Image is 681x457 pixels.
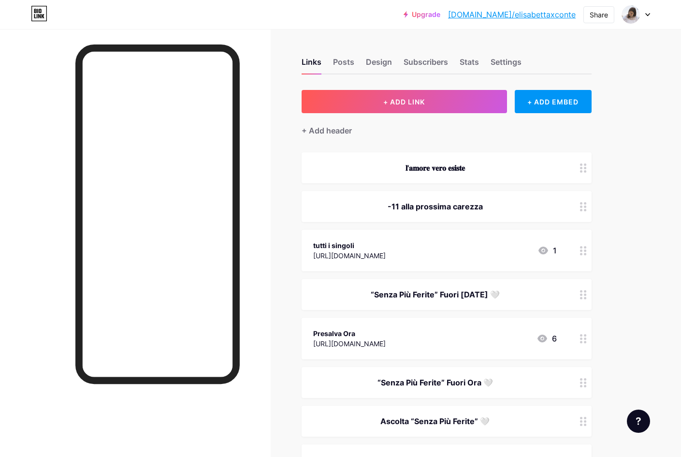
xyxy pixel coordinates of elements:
div: Subscribers [404,56,448,74]
a: Upgrade [404,11,440,18]
span: + ADD LINK [383,98,425,106]
div: [URL][DOMAIN_NAME] [313,339,386,349]
button: + ADD LINK [302,90,507,113]
div: Stats [460,56,479,74]
div: -11 alla prossima carezza [313,201,557,212]
div: [URL][DOMAIN_NAME] [313,251,386,261]
a: [DOMAIN_NAME]/elisabettaxconte [448,9,576,20]
div: tutti i singoli [313,240,386,251]
div: + Add header [302,125,352,136]
div: 𝐥'𝐚𝐦𝐨𝐫𝐞 𝐯𝐞𝐫𝐨 𝐞𝐬𝐢𝐬𝐭𝐞 [313,162,557,174]
div: 6 [536,333,557,344]
div: Ascolta “Senza Più Ferite” 🤍 [313,415,557,427]
div: Settings [491,56,522,74]
div: Design [366,56,392,74]
img: elisabettaxconte [622,5,640,24]
div: “Senza Più Ferite” Fuori Ora 🤍 [313,377,557,388]
div: Links [302,56,321,74]
div: Share [590,10,608,20]
div: + ADD EMBED [515,90,592,113]
div: “Senza Più Ferite” Fuori [DATE] 🤍 [313,289,557,300]
div: Posts [333,56,354,74]
div: Presalva Ora [313,328,386,339]
div: 1 [537,245,557,256]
